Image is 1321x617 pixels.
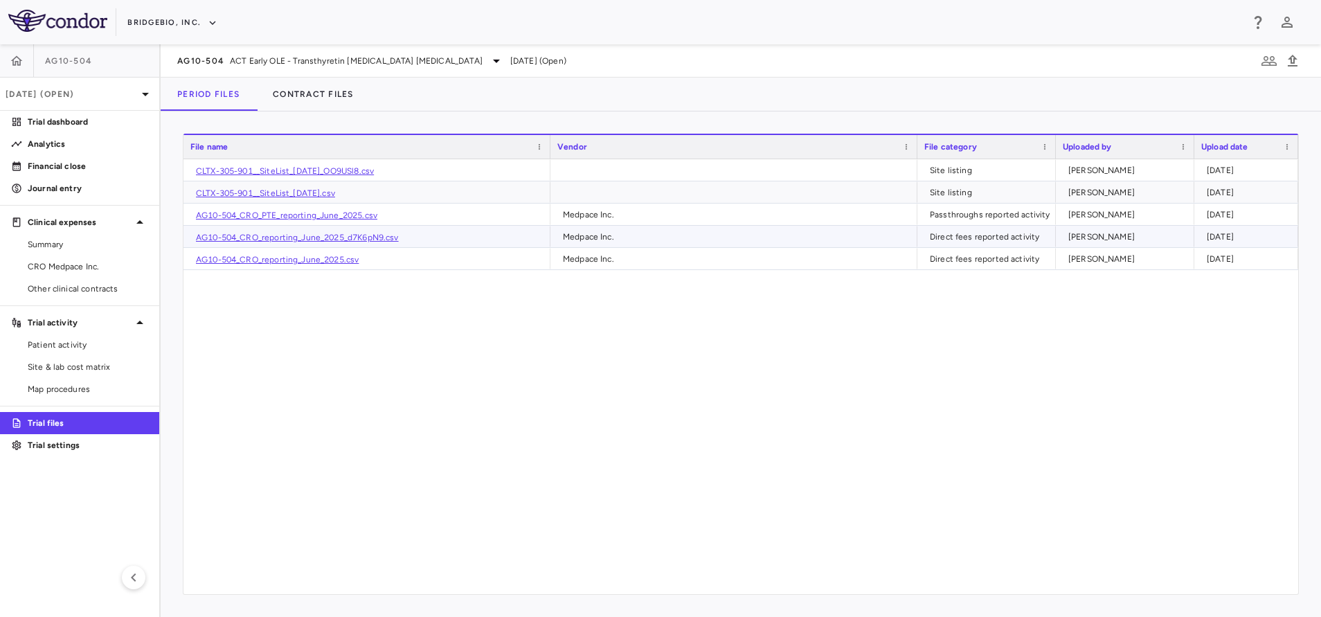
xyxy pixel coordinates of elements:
[1068,159,1187,181] div: [PERSON_NAME]
[1068,248,1187,270] div: [PERSON_NAME]
[930,159,1049,181] div: Site listing
[196,233,399,242] a: AG10-504_CRO_reporting_June_2025_d7K6pN9.csv
[196,188,335,198] a: CLTX-305-901__SiteList_[DATE].csv
[930,226,1049,248] div: Direct fees reported activity
[510,55,566,67] span: [DATE] (Open)
[930,204,1050,226] div: Passthroughs reported activity
[28,138,148,150] p: Analytics
[1207,248,1291,270] div: [DATE]
[28,116,148,128] p: Trial dashboard
[557,142,587,152] span: Vendor
[28,260,148,273] span: CRO Medpace Inc.
[196,211,377,220] a: AG10-504_CRO_PTE_reporting_June_2025.csv
[930,248,1049,270] div: Direct fees reported activity
[196,255,359,265] a: AG10-504_CRO_reporting_June_2025.csv
[1068,226,1187,248] div: [PERSON_NAME]
[196,166,374,176] a: CLTX-305-901__SiteList_[DATE]_OO9USl8.csv
[161,78,256,111] button: Period Files
[28,182,148,195] p: Journal entry
[190,142,228,152] span: File name
[930,181,1049,204] div: Site listing
[45,55,92,66] span: AG10-504
[1207,226,1291,248] div: [DATE]
[28,283,148,295] span: Other clinical contracts
[1201,142,1248,152] span: Upload date
[177,55,224,66] span: AG10-504
[563,226,910,248] div: Medpace Inc.
[924,142,977,152] span: File category
[1063,142,1112,152] span: Uploaded by
[28,238,148,251] span: Summary
[28,439,148,451] p: Trial settings
[28,316,132,329] p: Trial activity
[6,88,137,100] p: [DATE] (Open)
[256,78,370,111] button: Contract Files
[1207,159,1291,181] div: [DATE]
[28,361,148,373] span: Site & lab cost matrix
[1207,181,1291,204] div: [DATE]
[1068,181,1187,204] div: [PERSON_NAME]
[28,216,132,229] p: Clinical expenses
[28,383,148,395] span: Map procedures
[8,10,107,32] img: logo-full-SnFGN8VE.png
[1068,204,1187,226] div: [PERSON_NAME]
[127,12,217,34] button: BridgeBio, Inc.
[28,339,148,351] span: Patient activity
[563,204,910,226] div: Medpace Inc.
[1207,204,1291,226] div: [DATE]
[563,248,910,270] div: Medpace Inc.
[28,160,148,172] p: Financial close
[230,55,483,67] span: ACT Early OLE - Transthyretin [MEDICAL_DATA] [MEDICAL_DATA]
[28,417,148,429] p: Trial files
